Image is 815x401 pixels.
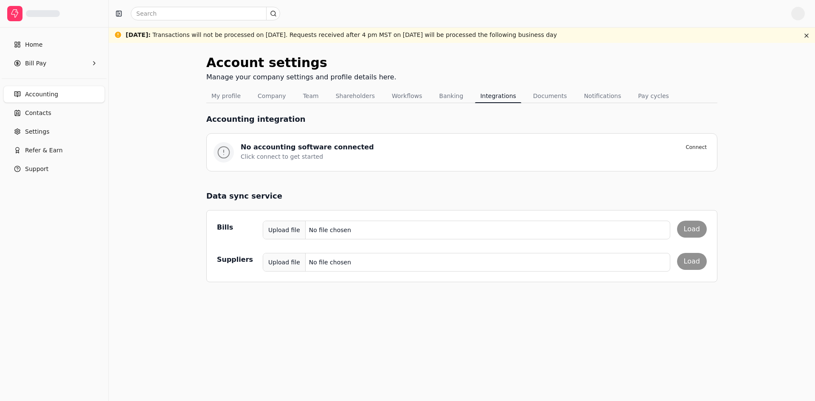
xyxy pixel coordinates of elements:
button: Refer & Earn [3,142,105,159]
div: No accounting software connected [241,142,374,152]
div: No file chosen [306,255,354,270]
button: Notifications [579,89,627,103]
span: Accounting [25,90,58,99]
a: Accounting [3,86,105,103]
h1: Accounting integration [206,113,306,125]
button: Team [298,89,324,103]
button: Bill Pay [3,55,105,72]
input: Search [131,7,280,20]
div: Account settings [206,53,396,72]
div: Bills [217,221,258,234]
span: Bill Pay [25,59,46,68]
div: Suppliers [217,253,258,266]
button: Connect [682,142,710,152]
div: Manage your company settings and profile details here. [206,72,396,82]
button: Integrations [475,89,521,103]
span: Contacts [25,109,51,118]
button: Upload fileNo file chosen [263,221,670,239]
div: Upload file [263,253,306,272]
button: Company [253,89,291,103]
button: Support [3,160,105,177]
button: Workflows [387,89,427,103]
div: No file chosen [306,222,354,238]
span: [DATE] : [126,31,151,38]
button: Shareholders [331,89,380,103]
div: Transactions will not be processed on [DATE]. Requests received after 4 pm MST on [DATE] will be ... [126,31,557,39]
button: Documents [528,89,572,103]
button: Upload fileNo file chosen [263,253,670,272]
div: Upload file [263,221,306,240]
button: Banking [434,89,469,103]
a: Contacts [3,104,105,121]
h2: Data sync service [206,190,717,202]
button: Pay cycles [633,89,674,103]
nav: Tabs [206,89,717,103]
span: Support [25,165,48,174]
span: Settings [25,127,49,136]
button: My profile [206,89,246,103]
div: Click connect to get started [241,152,710,161]
a: Settings [3,123,105,140]
span: Home [25,40,42,49]
span: Refer & Earn [25,146,63,155]
a: Home [3,36,105,53]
